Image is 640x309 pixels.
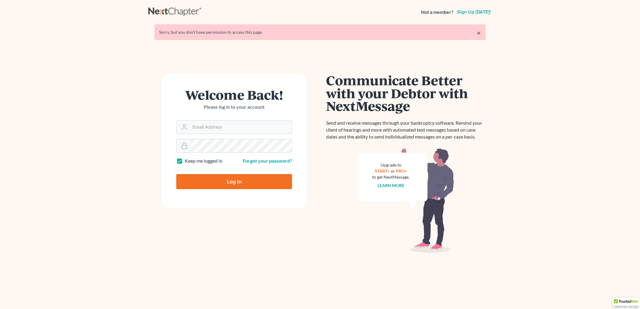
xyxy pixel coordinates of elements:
input: Log In [176,174,292,189]
span: or [391,168,395,173]
h1: Communicate Better with your Debtor with NextMessage [326,74,486,112]
div: TrustedSite Certified [612,298,640,309]
p: Send and receive messages through your bankruptcy software. Remind your client of hearings and mo... [326,120,486,140]
a: START+ [375,168,390,173]
h1: Welcome Back! [176,88,292,101]
a: Forgot your password? [243,158,292,164]
div: Upgrade to [372,162,409,168]
div: Sorry, but you don't have permission to access this page [159,29,481,35]
a: × [477,29,481,36]
input: Email Address [190,120,292,134]
a: PRO+ [396,168,407,173]
p: Please log in to your account [176,104,292,111]
label: Keep me logged in [185,158,222,164]
a: Learn more [378,183,404,188]
strong: Not a member? [421,9,453,16]
a: Sign up [DATE]! [456,10,492,14]
img: nextmessage_bg-59042aed3d76b12b5cd301f8e5b87938c9018125f34e5fa2b7a6b67550977c72.svg [358,148,454,253]
div: to get NextMessage. [372,174,409,180]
